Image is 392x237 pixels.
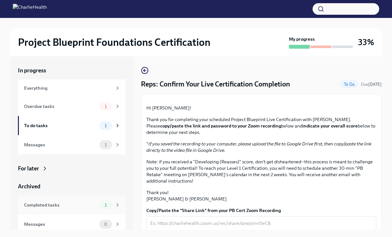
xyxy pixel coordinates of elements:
strong: [DATE] [368,82,382,87]
a: Everything [18,79,126,97]
span: 0 [100,222,111,227]
a: For later [18,165,126,172]
span: 1 [101,104,110,109]
p: Thank you for completing your scheduled Project Blueprint Live Certification with [PERSON_NAME]. ... [146,116,376,135]
strong: My progress [289,36,315,42]
span: Due [361,82,382,87]
strong: copy/paste the link and password to your Zoom recording [160,123,281,129]
a: To do tasks1 [18,116,126,135]
div: For later [18,165,39,172]
a: In progress [18,67,126,74]
div: To do tasks [24,122,97,129]
strong: indicate your overall score [302,123,358,129]
span: 1 [101,123,110,128]
h3: 33% [358,37,374,48]
label: Copy/Paste the "Share Link" from your PB Cert Zoom Recording [146,207,376,214]
a: Archived [18,183,126,190]
div: Messages [24,141,97,148]
div: Everything [24,85,112,92]
span: 1 [101,203,110,208]
span: 1 [101,143,110,147]
div: Completed tasks [24,201,97,208]
span: To Do [340,82,358,87]
span: October 2nd, 2025 12:00 [361,81,382,87]
h2: Project Blueprint Foundations Certification [18,36,210,49]
p: Thank you! [PERSON_NAME] & [PERSON_NAME] [146,189,376,202]
a: Messages0 [18,215,126,234]
a: Messages1 [18,135,126,154]
em: If you saved the recording to your computer, please upload the file to Google Drive first, then c... [146,141,372,153]
h4: Reps: Confirm Your Live Certification Completion [141,79,290,89]
div: Messages [24,221,97,228]
img: CharlieHealth [13,4,47,14]
a: Completed tasks1 [18,195,126,215]
a: Overdue tasks1 [18,97,126,116]
p: Hi [PERSON_NAME]! [146,105,376,111]
div: Overdue tasks [24,103,97,110]
p: Note: if you received a "Developing (Reasses)" score, don't get disheartened--this process is mea... [146,159,376,184]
